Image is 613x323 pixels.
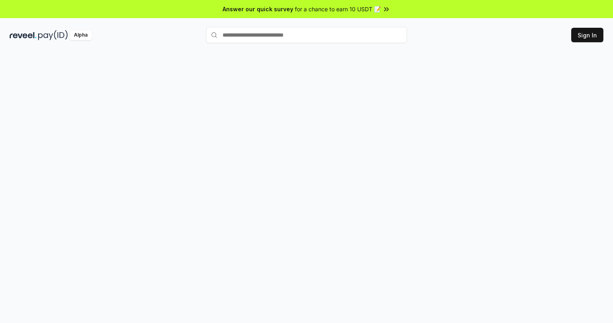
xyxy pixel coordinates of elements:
img: pay_id [38,30,68,40]
span: for a chance to earn 10 USDT 📝 [295,5,381,13]
img: reveel_dark [10,30,37,40]
span: Answer our quick survey [223,5,293,13]
div: Alpha [69,30,92,40]
button: Sign In [571,28,603,42]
